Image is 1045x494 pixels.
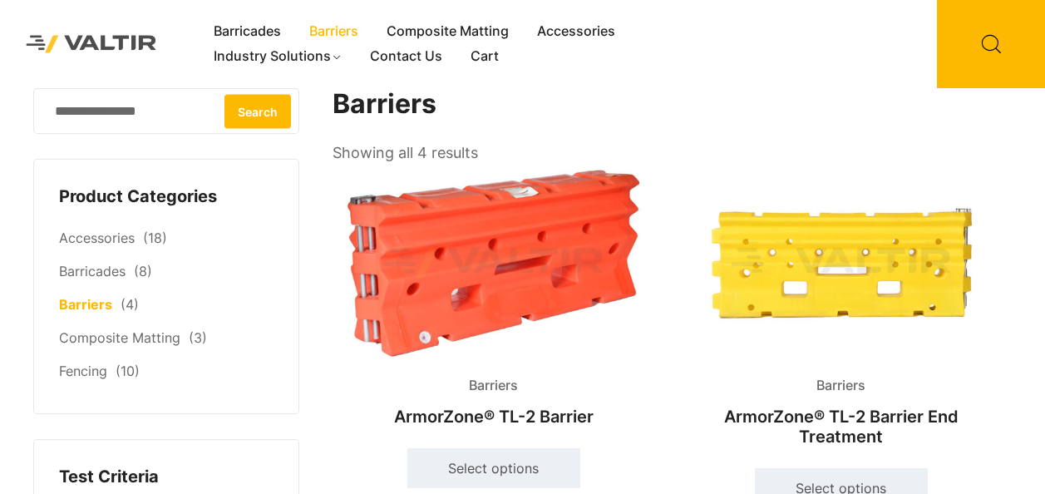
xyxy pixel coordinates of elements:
[680,398,1002,455] h2: ArmorZone® TL-2 Barrier End Treatment
[372,19,523,44] a: Composite Matting
[59,185,274,210] h4: Product Categories
[189,329,207,346] span: (3)
[59,329,180,346] a: Composite Matting
[456,44,513,69] a: Cart
[200,19,295,44] a: Barricades
[12,22,170,67] img: Valtir Rentals
[143,230,167,246] span: (18)
[59,296,112,313] a: Barriers
[59,263,126,279] a: Barricades
[59,230,135,246] a: Accessories
[59,465,274,490] h4: Test Criteria
[59,363,107,379] a: Fencing
[295,19,372,44] a: Barriers
[804,373,878,398] span: Barriers
[333,139,478,167] p: Showing all 4 results
[333,398,654,435] h2: ArmorZone® TL-2 Barrier
[121,296,139,313] span: (4)
[116,363,140,379] span: (10)
[456,373,530,398] span: Barriers
[356,44,456,69] a: Contact Us
[407,448,580,488] a: Select options for “ArmorZone® TL-2 Barrier”
[680,166,1002,455] a: BarriersArmorZone® TL-2 Barrier End Treatment
[333,166,654,435] a: BarriersArmorZone® TL-2 Barrier
[200,44,357,69] a: Industry Solutions
[333,88,1003,121] h1: Barriers
[224,94,291,128] button: Search
[134,263,152,279] span: (8)
[523,19,629,44] a: Accessories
